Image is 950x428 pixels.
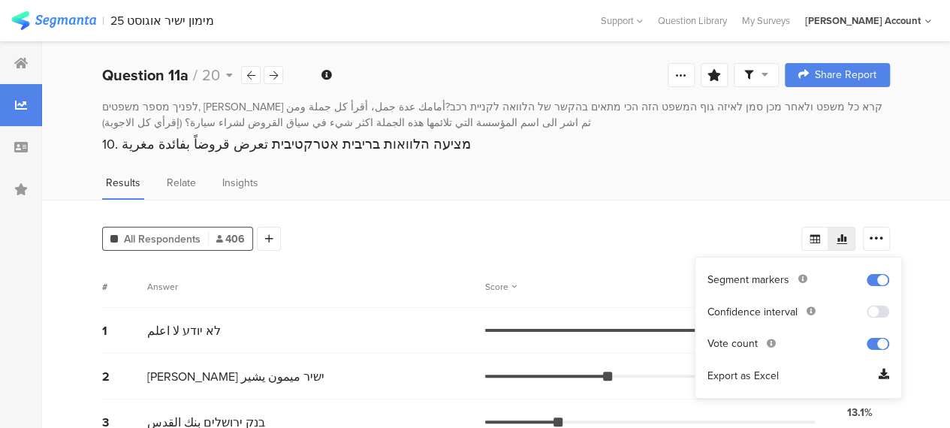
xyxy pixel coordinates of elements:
span: 406 [216,231,245,247]
span: / [193,64,198,86]
div: לפניך מספר משפטים, [PERSON_NAME] קרא כל משפט ולאחר מכן סמן לאיזה גוף המשפט הזה הכי מתאים בהקשר של... [102,99,890,131]
b: Question 11a [102,64,188,86]
div: Vote count [707,336,758,351]
span: 20 [202,64,220,86]
a: My Surveys [734,14,798,28]
div: Score [485,280,517,294]
div: Answer [147,280,178,294]
div: Confidence interval [707,305,798,320]
span: Insights [222,175,258,191]
span: Relate [167,175,196,191]
img: segmanta logo [11,11,96,30]
span: לא יודע لا اعلم [147,322,221,339]
div: 2 [102,368,147,385]
span: [PERSON_NAME] ישיר ميمون يشير [147,368,324,385]
div: 1 [102,322,147,339]
span: Share Report [815,70,876,80]
span: Export as Excel [707,369,779,384]
div: [PERSON_NAME] Account [805,14,921,28]
span: All Respondents [124,231,201,247]
div: 13.1% [847,405,873,420]
div: מימון ישיר אוגוסט 25 [110,14,214,28]
div: Support [601,9,643,32]
div: | [102,12,104,29]
span: Results [106,175,140,191]
div: Segment markers [707,273,789,288]
div: 10. מציעה הלוואות בריבית אטרקטיבית تعرض قروضاً بفائدة مغرية [102,134,890,154]
div: # [102,280,147,294]
a: Question Library [650,14,734,28]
